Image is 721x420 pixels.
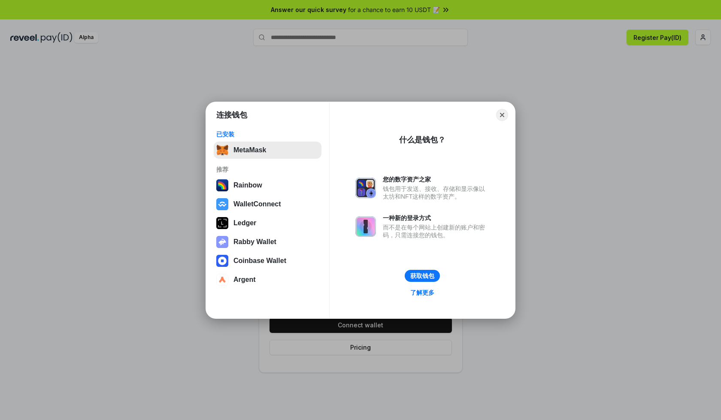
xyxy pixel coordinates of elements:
[216,274,228,286] img: svg+xml,%3Csvg%20width%3D%2228%22%20height%3D%2228%22%20viewBox%3D%220%200%2028%2028%22%20fill%3D...
[233,146,266,154] div: MetaMask
[410,272,434,280] div: 获取钱包
[496,109,508,121] button: Close
[233,219,256,227] div: Ledger
[216,144,228,156] img: svg+xml,%3Csvg%20fill%3D%22none%22%20height%3D%2233%22%20viewBox%3D%220%200%2035%2033%22%20width%...
[233,181,262,189] div: Rainbow
[355,216,376,237] img: svg+xml,%3Csvg%20xmlns%3D%22http%3A%2F%2Fwww.w3.org%2F2000%2Fsvg%22%20fill%3D%22none%22%20viewBox...
[405,287,439,298] a: 了解更多
[216,110,247,120] h1: 连接钱包
[216,130,319,138] div: 已安装
[214,271,321,288] button: Argent
[214,252,321,269] button: Coinbase Wallet
[233,257,286,265] div: Coinbase Wallet
[410,289,434,296] div: 了解更多
[216,179,228,191] img: svg+xml,%3Csvg%20width%3D%22120%22%20height%3D%22120%22%20viewBox%3D%220%200%20120%20120%22%20fil...
[216,236,228,248] img: svg+xml,%3Csvg%20xmlns%3D%22http%3A%2F%2Fwww.w3.org%2F2000%2Fsvg%22%20fill%3D%22none%22%20viewBox...
[216,166,319,173] div: 推荐
[355,178,376,198] img: svg+xml,%3Csvg%20xmlns%3D%22http%3A%2F%2Fwww.w3.org%2F2000%2Fsvg%22%20fill%3D%22none%22%20viewBox...
[383,214,489,222] div: 一种新的登录方式
[216,217,228,229] img: svg+xml,%3Csvg%20xmlns%3D%22http%3A%2F%2Fwww.w3.org%2F2000%2Fsvg%22%20width%3D%2228%22%20height%3...
[233,238,276,246] div: Rabby Wallet
[405,270,440,282] button: 获取钱包
[383,175,489,183] div: 您的数字资产之家
[216,198,228,210] img: svg+xml,%3Csvg%20width%3D%2228%22%20height%3D%2228%22%20viewBox%3D%220%200%2028%2028%22%20fill%3D...
[233,200,281,208] div: WalletConnect
[383,185,489,200] div: 钱包用于发送、接收、存储和显示像以太坊和NFT这样的数字资产。
[214,233,321,251] button: Rabby Wallet
[214,177,321,194] button: Rainbow
[214,196,321,213] button: WalletConnect
[214,215,321,232] button: Ledger
[214,142,321,159] button: MetaMask
[399,135,445,145] div: 什么是钱包？
[383,224,489,239] div: 而不是在每个网站上创建新的账户和密码，只需连接您的钱包。
[233,276,256,284] div: Argent
[216,255,228,267] img: svg+xml,%3Csvg%20width%3D%2228%22%20height%3D%2228%22%20viewBox%3D%220%200%2028%2028%22%20fill%3D...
